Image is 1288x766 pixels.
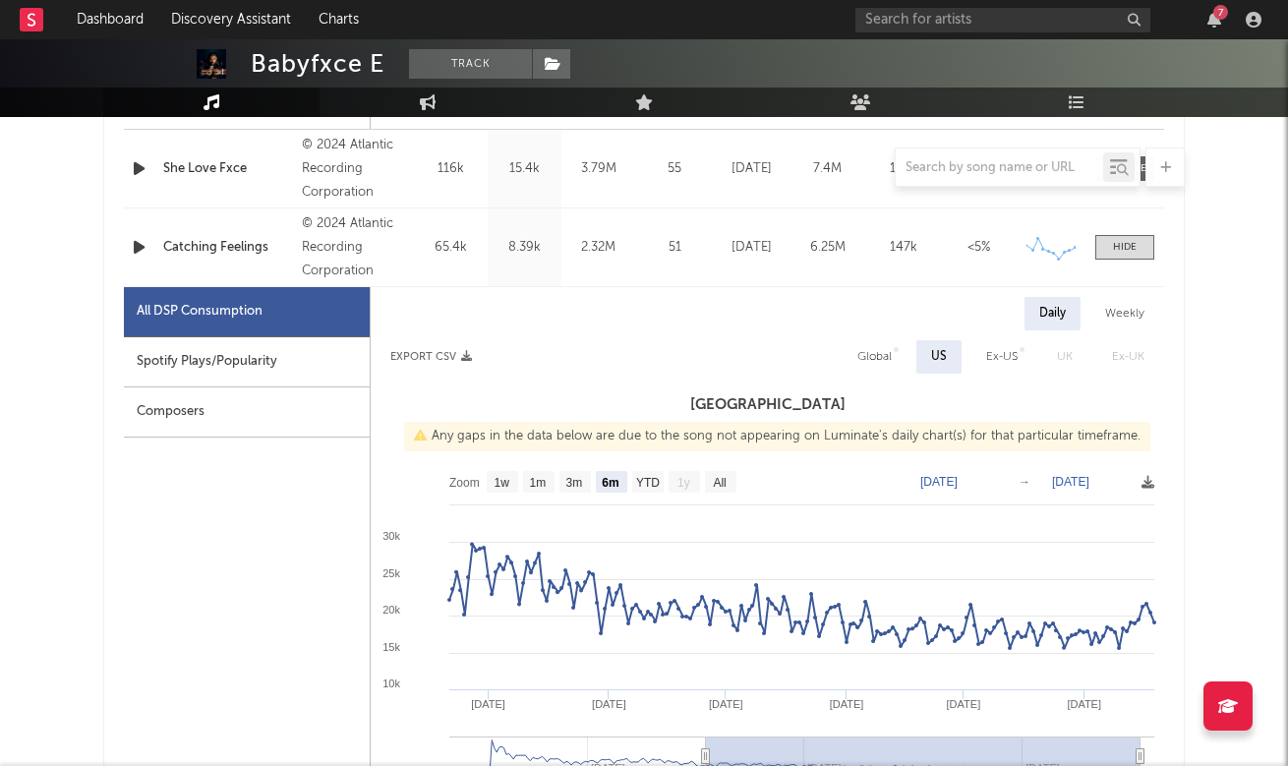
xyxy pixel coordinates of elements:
[566,238,630,258] div: 2.32M
[530,476,547,490] text: 1m
[1067,698,1101,710] text: [DATE]
[382,641,400,653] text: 15k
[636,476,660,490] text: YTD
[1025,297,1081,330] div: Daily
[566,476,583,490] text: 3m
[713,476,726,490] text: All
[855,8,1150,32] input: Search for artists
[920,475,958,489] text: [DATE]
[302,212,409,283] div: © 2024 Atlantic Recording Corporation
[124,387,370,438] div: Composers
[931,345,947,369] div: US
[124,287,370,337] div: All DSP Consumption
[137,300,263,324] div: All DSP Consumption
[382,678,400,689] text: 10k
[371,393,1164,417] h3: [GEOGRAPHIC_DATA]
[302,134,409,205] div: © 2024 Atlantic Recording Corporation
[409,49,532,79] button: Track
[390,351,472,363] button: Export CSV
[946,238,1012,258] div: <5%
[495,476,510,490] text: 1w
[124,337,370,387] div: Spotify Plays/Popularity
[493,238,556,258] div: 8.39k
[870,238,936,258] div: 147k
[896,160,1103,176] input: Search by song name or URL
[419,238,483,258] div: 65.4k
[1213,5,1228,20] div: 7
[677,476,690,490] text: 1y
[640,238,709,258] div: 51
[947,698,981,710] text: [DATE]
[163,238,292,258] a: Catching Feelings
[794,238,860,258] div: 6.25M
[404,422,1150,451] div: Any gaps in the data below are due to the song not appearing on Luminate's daily chart(s) for tha...
[1052,475,1089,489] text: [DATE]
[449,476,480,490] text: Zoom
[382,604,400,616] text: 20k
[382,530,400,542] text: 30k
[602,476,618,490] text: 6m
[1019,475,1030,489] text: →
[471,698,505,710] text: [DATE]
[251,49,384,79] div: Babyfxce E
[1090,297,1159,330] div: Weekly
[709,698,743,710] text: [DATE]
[986,345,1018,369] div: Ex-US
[719,238,785,258] div: [DATE]
[1207,12,1221,28] button: 7
[857,345,892,369] div: Global
[382,567,400,579] text: 25k
[592,698,626,710] text: [DATE]
[830,698,864,710] text: [DATE]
